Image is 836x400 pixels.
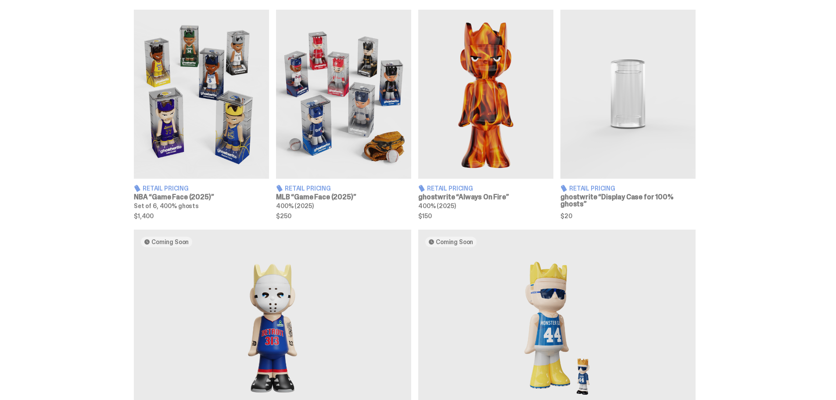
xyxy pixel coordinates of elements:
span: Retail Pricing [427,185,473,191]
span: 400% (2025) [418,202,456,210]
img: Display Case for 100% ghosts [560,10,696,179]
span: $150 [418,213,553,219]
span: Retail Pricing [569,185,615,191]
h3: ghostwrite “Display Case for 100% ghosts” [560,194,696,208]
img: Game Face (2025) [276,10,411,179]
span: $250 [276,213,411,219]
a: Game Face (2025) Retail Pricing [134,10,269,219]
a: Display Case for 100% ghosts Retail Pricing [560,10,696,219]
h3: NBA “Game Face (2025)” [134,194,269,201]
span: Coming Soon [436,238,473,245]
a: Always On Fire Retail Pricing [418,10,553,219]
h3: MLB “Game Face (2025)” [276,194,411,201]
span: Set of 6, 400% ghosts [134,202,199,210]
span: Retail Pricing [285,185,331,191]
span: $20 [560,213,696,219]
span: 400% (2025) [276,202,313,210]
a: Game Face (2025) Retail Pricing [276,10,411,219]
h3: ghostwrite “Always On Fire” [418,194,553,201]
img: Always On Fire [418,10,553,179]
span: Coming Soon [151,238,189,245]
span: $1,400 [134,213,269,219]
img: Game Face (2025) [134,10,269,179]
span: Retail Pricing [143,185,189,191]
